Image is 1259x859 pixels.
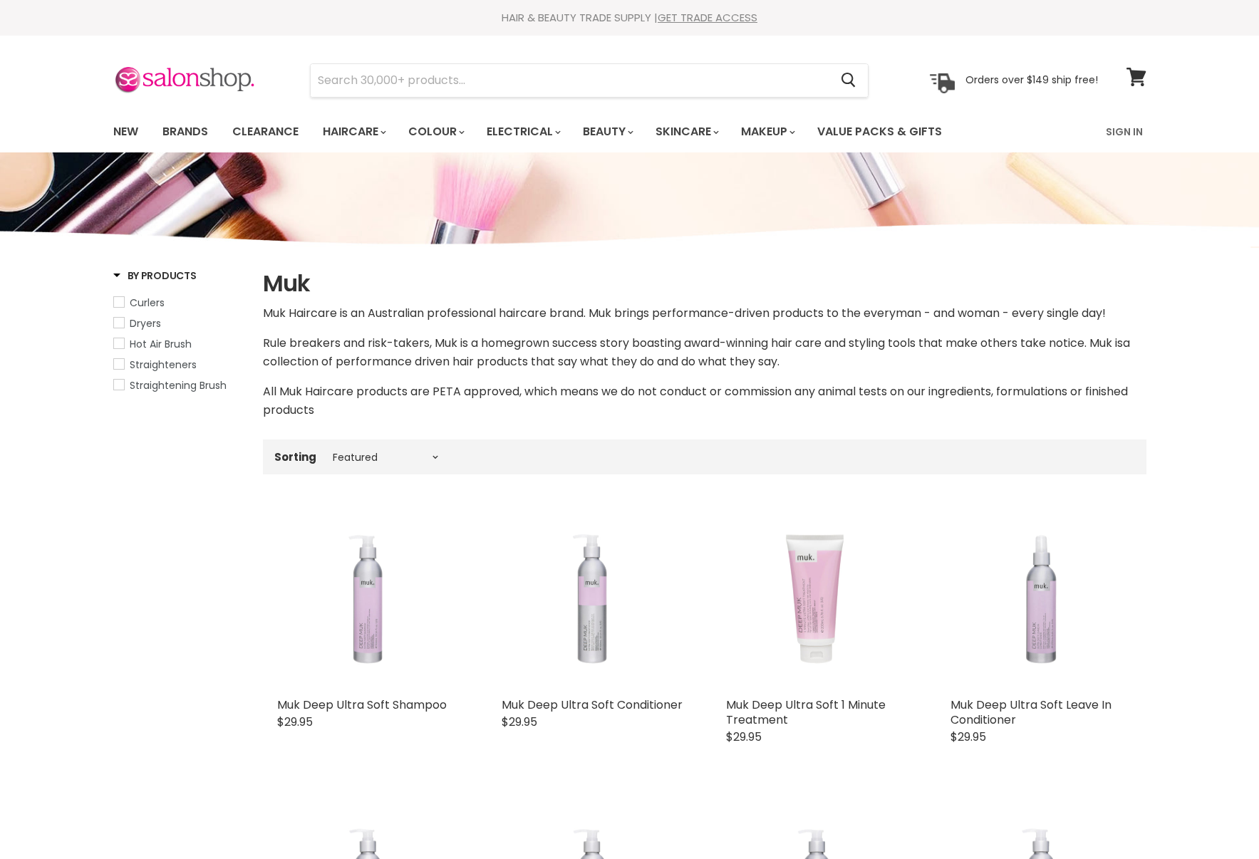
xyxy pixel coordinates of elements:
span: Dryers [130,316,161,330]
h3: By Products [113,269,197,283]
a: Colour [398,117,473,147]
span: Muk Haircare is an Australian professional haircare brand. Muk brings performance-driven products... [263,305,1106,321]
h1: Muk [263,269,1146,298]
input: Search [311,64,830,97]
div: HAIR & BEAUTY TRADE SUPPLY | [95,11,1164,25]
span: Straighteners [130,358,197,372]
span: Curlers [130,296,165,310]
span: Rule breakers and risk-takers, Muk is a homegrown success story boasting award-winning hair care ... [263,335,1123,351]
a: Straightening Brush [113,378,245,393]
span: $29.95 [950,729,986,745]
ul: Main menu [103,111,1025,152]
a: Brands [152,117,219,147]
span: Hot Air Brush [130,337,192,351]
a: Straighteners [113,357,245,373]
span: All Muk Haircare products are PETA approved, which means we do not conduct or commission any anim... [263,383,1128,418]
a: Muk Deep Ultra Soft 1 Minute Treatment [726,697,886,728]
img: Muk Deep Ultra Soft 1 Minute Treatment [726,509,908,690]
img: Muk Deep Ultra Soft Leave In Conditioner [950,509,1132,690]
a: Clearance [222,117,309,147]
span: $29.95 [502,714,537,730]
iframe: Gorgias live chat messenger [1188,792,1245,845]
a: New [103,117,149,147]
a: Hot Air Brush [113,336,245,352]
form: Product [310,63,869,98]
img: Muk Deep Ultra Soft Shampoo [277,509,459,690]
a: Curlers [113,295,245,311]
a: GET TRADE ACCESS [658,10,757,25]
a: Muk Deep Ultra Soft Shampoo [277,697,447,713]
a: Makeup [730,117,804,147]
a: Skincare [645,117,727,147]
a: Sign In [1097,117,1151,147]
label: Sorting [274,451,316,463]
a: Haircare [312,117,395,147]
img: Muk Deep Ultra Soft Conditioner [502,509,683,690]
span: $29.95 [277,714,313,730]
nav: Main [95,111,1164,152]
a: Muk Deep Ultra Soft Leave In Conditioner [950,697,1112,728]
span: Straightening Brush [130,378,227,392]
p: Orders over $149 ship free! [965,73,1098,86]
a: Dryers [113,316,245,331]
a: Value Packs & Gifts [807,117,953,147]
span: $29.95 [726,729,762,745]
a: Electrical [476,117,569,147]
a: Beauty [572,117,642,147]
button: Search [830,64,868,97]
a: Muk Deep Ultra Soft Conditioner [502,697,683,713]
p: a collection of performance driven hair products that say what they do and do what they say. [263,334,1146,371]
